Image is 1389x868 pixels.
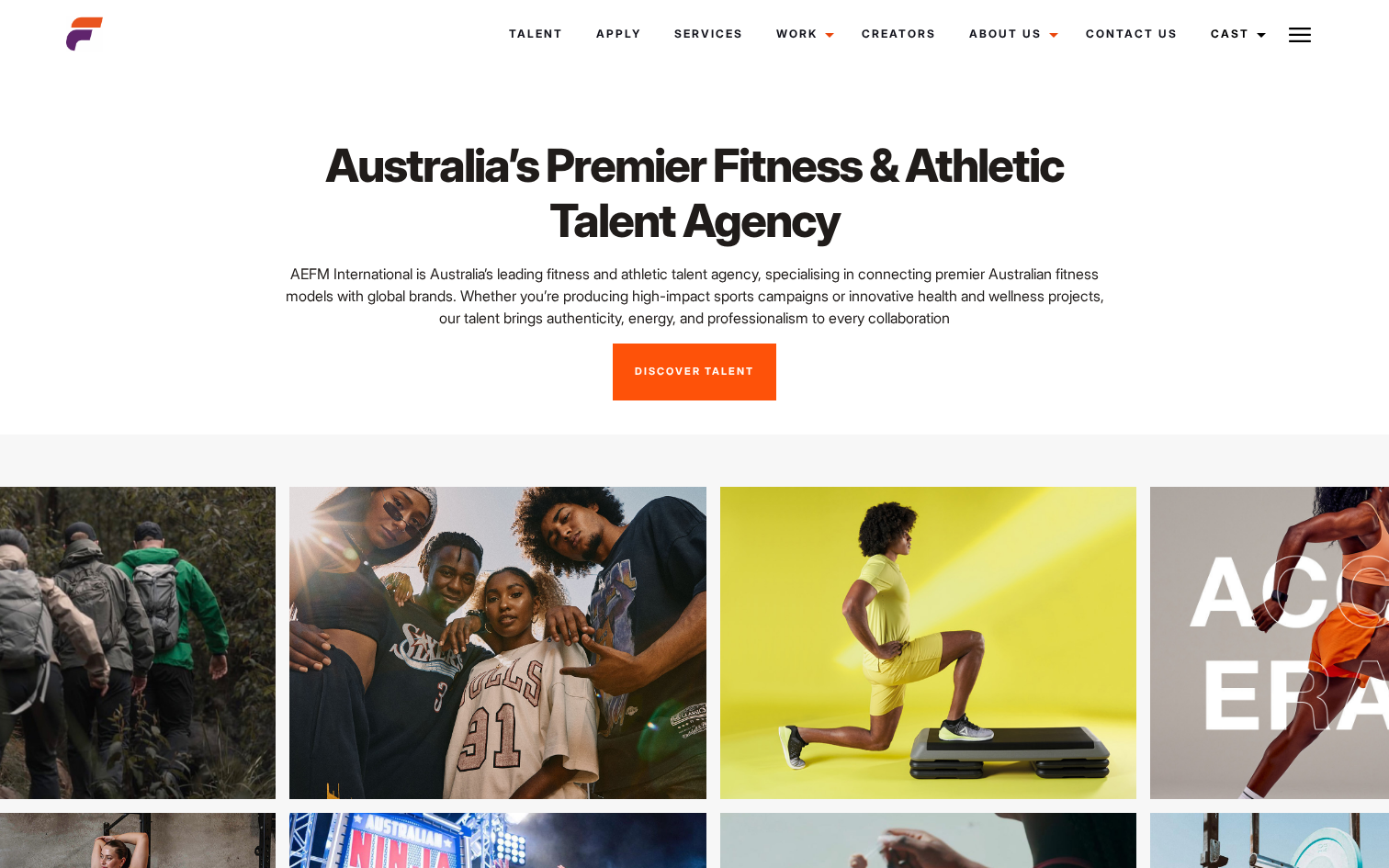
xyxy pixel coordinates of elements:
a: Contact Us [1069,9,1194,59]
img: ufyjg [219,487,636,799]
img: cropped-aefm-brand-fav-22-square.png [66,16,103,52]
img: Burger icon [1289,24,1311,46]
p: AEFM International is Australia’s leading fitness and athletic talent agency, specialising in con... [279,263,1109,329]
a: Talent [492,9,580,59]
a: Services [658,9,760,59]
a: About Us [953,9,1069,59]
a: Discover Talent [613,344,776,400]
h1: Australia’s Premier Fitness & Athletic Talent Agency [279,138,1109,248]
a: Apply [580,9,658,59]
a: Cast [1194,9,1277,59]
a: Creators [845,9,953,59]
a: Work [760,9,845,59]
img: asdvdxvxx [649,487,1067,799]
